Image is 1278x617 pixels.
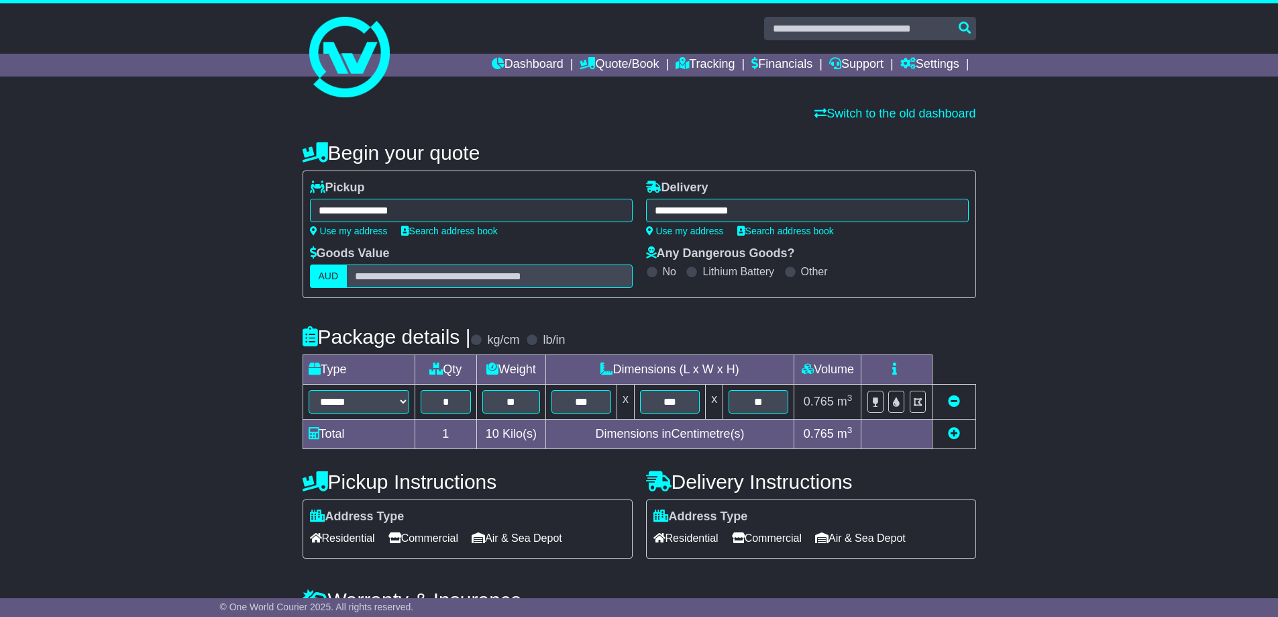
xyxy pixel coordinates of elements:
[948,395,960,408] a: Remove this item
[303,326,471,348] h4: Package details |
[303,471,633,493] h4: Pickup Instructions
[646,181,708,195] label: Delivery
[804,395,834,408] span: 0.765
[401,226,498,236] a: Search address book
[580,54,659,77] a: Quote/Book
[310,181,365,195] label: Pickup
[220,602,414,612] span: © One World Courier 2025. All rights reserved.
[487,333,519,348] label: kg/cm
[310,246,390,261] label: Goods Value
[948,427,960,440] a: Add new item
[310,510,405,524] label: Address Type
[663,265,676,278] label: No
[676,54,735,77] a: Tracking
[702,265,774,278] label: Lithium Battery
[829,54,884,77] a: Support
[492,54,564,77] a: Dashboard
[847,393,853,403] sup: 3
[545,420,794,449] td: Dimensions in Centimetre(s)
[653,510,748,524] label: Address Type
[545,355,794,385] td: Dimensions (L x W x H)
[477,355,546,385] td: Weight
[486,427,499,440] span: 10
[814,107,975,120] a: Switch to the old dashboard
[646,246,795,261] label: Any Dangerous Goods?
[706,385,723,420] td: x
[794,355,861,385] td: Volume
[303,142,976,164] h4: Begin your quote
[472,528,562,549] span: Air & Sea Depot
[310,528,375,549] span: Residential
[837,427,853,440] span: m
[815,528,906,549] span: Air & Sea Depot
[415,420,477,449] td: 1
[617,385,634,420] td: x
[751,54,812,77] a: Financials
[737,226,834,236] a: Search address book
[310,226,388,236] a: Use my address
[415,355,477,385] td: Qty
[646,226,724,236] a: Use my address
[543,333,565,348] label: lb/in
[801,265,828,278] label: Other
[804,427,834,440] span: 0.765
[310,265,348,288] label: AUD
[847,425,853,435] sup: 3
[477,420,546,449] td: Kilo(s)
[303,420,415,449] td: Total
[837,395,853,408] span: m
[303,355,415,385] td: Type
[646,471,976,493] h4: Delivery Instructions
[900,54,959,77] a: Settings
[653,528,718,549] span: Residential
[303,589,976,611] h4: Warranty & Insurance
[732,528,802,549] span: Commercial
[388,528,458,549] span: Commercial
